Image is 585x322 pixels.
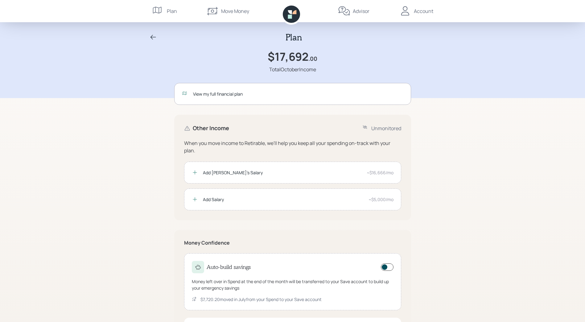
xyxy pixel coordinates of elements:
h4: .00 [308,56,317,62]
h5: Money Confidence [184,240,401,246]
div: ~$5,000/mo [369,196,393,203]
h2: Plan [286,32,302,43]
div: Unmonitored [371,125,401,132]
div: Add Salary [203,196,364,203]
h4: Other Income [193,125,229,132]
div: Advisor [353,7,369,15]
h1: $17,692 [268,50,308,63]
div: Money left over in Spend at the end of the month will be transferred to your Save account to buil... [192,278,393,291]
div: Plan [167,7,177,15]
div: ~$16,666/mo [367,169,393,176]
h4: Auto-build savings [207,264,251,270]
div: Account [414,7,433,15]
div: Add [PERSON_NAME]'s Salary [203,169,362,176]
div: $7,720.20 moved in July from your Spend to your Save account [200,296,322,303]
div: View my full financial plan [193,91,403,97]
div: Total October Income [269,66,316,73]
div: Move Money [221,7,249,15]
div: When you move income to Retirable, we'll help you keep all your spending on-track with your plan. [184,139,401,154]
